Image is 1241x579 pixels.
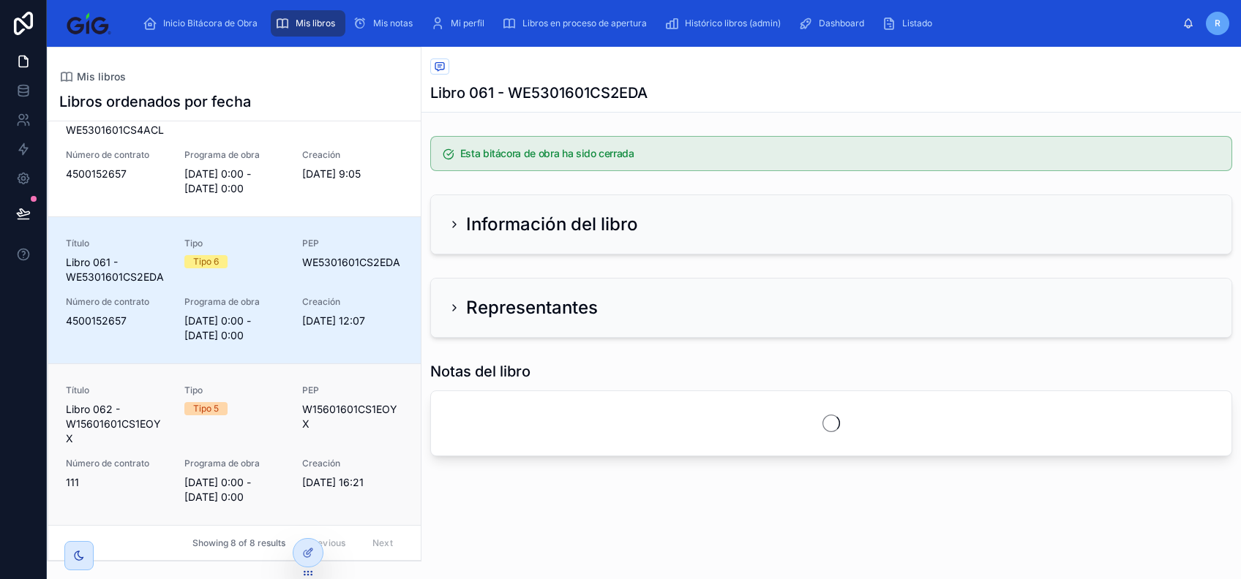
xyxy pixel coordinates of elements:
[426,10,495,37] a: Mi perfil
[348,10,423,37] a: Mis notas
[192,537,285,549] span: Showing 8 of 8 results
[302,402,403,431] span: W15601601CS1EOYX
[66,402,167,446] span: Libro 062 - W15601601CS1EOYX
[184,149,285,161] span: Programa de obra
[59,69,126,84] a: Mis libros
[66,149,167,161] span: Número de contrato
[302,238,403,249] span: PEP
[430,361,530,382] h1: Notas del libro
[522,18,647,29] span: Libros en proceso de apertura
[296,18,335,29] span: Mis libros
[131,7,1182,39] div: scrollable content
[138,10,268,37] a: Inicio Bitácora de Obra
[59,12,119,35] img: App logo
[466,296,598,319] h2: Representantes
[184,238,285,249] span: Tipo
[48,363,421,525] a: TítuloLibro 062 - W15601601CS1EOYXTipoTipo 5PEPW15601601CS1EOYXNúmero de contrato111Programa de o...
[498,10,657,37] a: Libros en proceso de apertura
[66,475,167,490] span: 111
[66,108,167,137] span: Libro 066 - WE5301601CS4ACL
[877,10,942,37] a: Listado
[184,167,285,196] span: [DATE] 0:00 - [DATE] 0:00
[1215,18,1221,29] span: R
[460,148,1220,159] h5: Esta bitácora de obra ha sido cerrada
[660,10,791,37] a: Histórico libros (admin)
[466,213,638,236] h2: Información del libro
[193,255,219,268] div: Tipo 6
[302,458,403,469] span: Creación
[902,18,932,29] span: Listado
[77,69,126,84] span: Mis libros
[302,385,403,396] span: PEP
[430,83,648,103] h1: Libro 061 - WE5301601CS2EDA
[271,10,345,37] a: Mis libros
[48,216,421,363] a: TítuloLibro 061 - WE5301601CS2EDATipoTipo 6PEPWE5301601CS2EDANúmero de contrato4500152657Programa...
[794,10,874,37] a: Dashboard
[66,238,167,249] span: Título
[184,475,285,504] span: [DATE] 0:00 - [DATE] 0:00
[193,402,219,415] div: Tipo 5
[163,18,258,29] span: Inicio Bitácora de Obra
[66,167,167,181] span: 4500152657
[302,314,403,328] span: [DATE] 12:07
[66,296,167,308] span: Número de contrato
[302,167,403,181] span: [DATE] 9:05
[302,255,403,270] span: WE5301601CS2EDA
[302,296,403,308] span: Creación
[302,149,403,161] span: Creación
[302,475,403,490] span: [DATE] 16:21
[66,255,167,284] span: Libro 061 - WE5301601CS2EDA
[685,18,781,29] span: Histórico libros (admin)
[66,314,167,328] span: 4500152657
[819,18,864,29] span: Dashboard
[184,385,285,396] span: Tipo
[66,458,167,469] span: Número de contrato
[48,69,421,216] a: Libro 066 - WE5301601CS4ACLTipo 6WE5301601CS4ACLNúmero de contrato4500152657Programa de obra[DATE...
[451,18,484,29] span: Mi perfil
[184,314,285,343] span: [DATE] 0:00 - [DATE] 0:00
[184,458,285,469] span: Programa de obra
[66,385,167,396] span: Título
[59,91,251,112] h1: Libros ordenados por fecha
[373,18,413,29] span: Mis notas
[184,296,285,308] span: Programa de obra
